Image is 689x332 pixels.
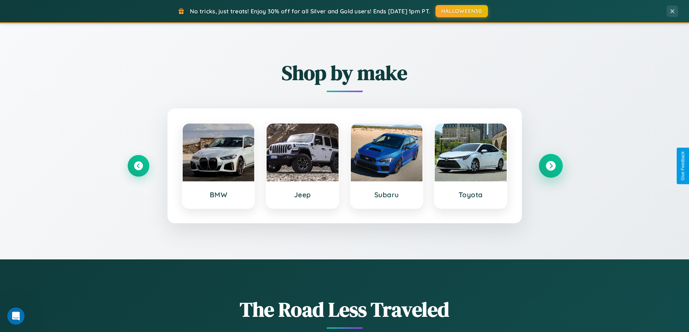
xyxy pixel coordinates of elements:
span: No tricks, just treats! Enjoy 30% off for all Silver and Gold users! Ends [DATE] 1pm PT. [190,8,430,15]
div: Give Feedback [680,151,685,181]
button: HALLOWEEN30 [435,5,488,17]
h3: Jeep [274,190,331,199]
h3: BMW [190,190,247,199]
h2: Shop by make [128,59,562,87]
h1: The Road Less Traveled [128,296,562,323]
h3: Toyota [442,190,499,199]
h3: Subaru [358,190,416,199]
iframe: Intercom live chat [7,307,25,325]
